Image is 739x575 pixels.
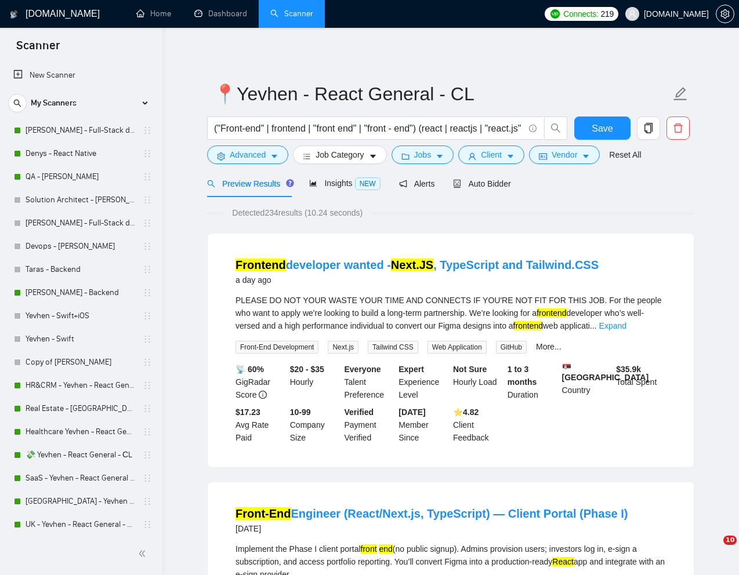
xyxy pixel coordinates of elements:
[13,64,148,87] a: New Scanner
[342,363,397,401] div: Talent Preference
[26,327,136,351] a: Yevhen - Swift
[143,334,152,344] span: holder
[309,179,380,188] span: Insights
[26,142,136,165] a: Denys - React Native
[143,427,152,436] span: holder
[207,145,288,164] button: settingAdvancedcaret-down
[637,117,660,140] button: copy
[236,273,599,287] div: a day ago
[628,10,636,18] span: user
[563,363,571,371] img: 🇷🇸
[143,497,152,506] span: holder
[26,397,136,420] a: Real Estate - [GEOGRAPHIC_DATA] - React General - СL
[716,9,734,19] a: setting
[136,9,171,19] a: homeHome
[26,420,136,443] a: Healthcare Yevhen - React General - СL
[723,536,737,545] span: 10
[355,177,381,190] span: NEW
[9,99,26,107] span: search
[562,363,649,382] b: [GEOGRAPHIC_DATA]
[552,148,577,161] span: Vendor
[345,407,374,417] b: Verified
[453,179,510,188] span: Auto Bidder
[637,123,660,133] span: copy
[399,180,407,188] span: notification
[143,311,152,321] span: holder
[143,195,152,205] span: holder
[453,407,479,417] b: ⭐️ 4.82
[236,341,318,354] span: Front-End Development
[236,259,286,271] mark: Frontend
[508,365,537,387] b: 1 to 3 months
[601,8,614,20] span: 219
[213,79,671,108] input: Scanner name...
[550,9,560,19] img: upwork-logo.png
[236,407,260,417] b: $17.23
[217,152,225,161] span: setting
[667,123,689,133] span: delete
[544,117,567,140] button: search
[143,520,152,529] span: holder
[207,180,215,188] span: search
[26,165,136,188] a: QA - [PERSON_NAME]
[26,304,136,327] a: Yevhen - Swift+iOS
[345,365,381,374] b: Everyone
[26,513,136,536] a: UK - Yevhen - React General - СL
[143,381,152,390] span: holder
[391,259,433,271] mark: Next.JS
[369,152,377,161] span: caret-down
[270,9,313,19] a: searchScanner
[236,294,666,332] div: PLEASE DO NOT YOUR WASTE YOUR TIME AND CONNECTS IF YOU'RE NOT FIT FOR THIS JOB. For the people wh...
[8,94,27,112] button: search
[513,321,543,330] mark: frontend
[545,123,567,133] span: search
[4,64,158,87] li: New Scanner
[26,374,136,397] a: HR&CRM - Yevhen - React General - СL
[26,467,136,490] a: SaaS - Yevhen - React General - СL
[505,363,560,401] div: Duration
[236,259,599,271] a: Frontenddeveloper wanted -Next.JS, TypeScript and Tailwind.CSS
[506,152,515,161] span: caret-down
[236,507,291,520] mark: Front-End
[26,212,136,235] a: [PERSON_NAME] - Full-Stack dev
[673,86,688,101] span: edit
[399,407,425,417] b: [DATE]
[451,363,505,401] div: Hourly Load
[143,265,152,274] span: holder
[399,179,435,188] span: Alerts
[614,363,668,401] div: Total Spent
[582,152,590,161] span: caret-down
[328,341,358,354] span: Next.js
[194,9,247,19] a: dashboardDashboard
[230,148,266,161] span: Advanced
[26,281,136,304] a: [PERSON_NAME] - Backend
[560,363,614,401] div: Country
[539,152,547,161] span: idcard
[288,406,342,444] div: Company Size
[207,179,291,188] span: Preview Results
[285,178,295,188] div: Tooltip anchor
[143,404,152,413] span: holder
[233,406,288,444] div: Avg Rate Paid
[143,450,152,460] span: holder
[143,149,152,158] span: holder
[401,152,410,161] span: folder
[379,544,392,554] mark: end
[700,536,727,563] iframe: Intercom live chat
[414,148,432,161] span: Jobs
[26,119,136,142] a: [PERSON_NAME] - Full-Stack dev
[10,5,18,24] img: logo
[214,121,524,136] input: Search Freelance Jobs...
[224,206,371,219] span: Detected 234 results (10.24 seconds)
[342,406,397,444] div: Payment Verified
[26,188,136,212] a: Solution Architect - [PERSON_NAME]
[236,365,264,374] b: 📡 60%
[428,341,487,354] span: Web Application
[143,474,152,483] span: holder
[496,341,527,354] span: GitHub
[451,406,505,444] div: Client Feedback
[143,219,152,228] span: holder
[316,148,364,161] span: Job Category
[270,152,278,161] span: caret-down
[26,235,136,258] a: Devops - [PERSON_NAME]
